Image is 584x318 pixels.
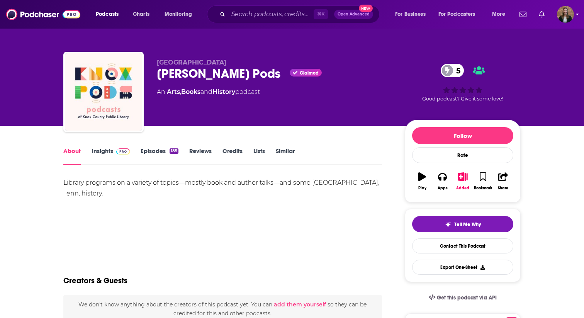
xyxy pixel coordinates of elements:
[170,148,178,154] div: 185
[189,147,212,165] a: Reviews
[516,8,530,21] a: Show notifications dropdown
[423,288,503,307] a: Get this podcast via API
[253,147,265,165] a: Lists
[473,167,493,195] button: Bookmark
[557,6,574,23] img: User Profile
[116,148,130,155] img: Podchaser Pro
[63,276,127,286] h2: Creators & Guests
[63,147,81,165] a: About
[65,53,142,131] img: Knox Pods
[181,88,200,95] a: Books
[390,8,435,20] button: open menu
[454,221,481,228] span: Tell Me Why
[334,10,373,19] button: Open AdvancedNew
[453,167,473,195] button: Added
[359,5,373,12] span: New
[412,260,513,275] button: Export One-Sheet
[433,8,487,20] button: open menu
[128,8,154,20] a: Charts
[274,301,326,308] button: add them yourself
[338,12,370,16] span: Open Advanced
[422,96,503,102] span: Good podcast? Give it some love!
[474,186,492,190] div: Bookmark
[418,186,426,190] div: Play
[448,64,464,77] span: 5
[441,64,464,77] a: 5
[405,59,521,107] div: 5Good podcast? Give it some love!
[438,186,448,190] div: Apps
[493,167,513,195] button: Share
[445,221,451,228] img: tell me why sparkle
[498,186,508,190] div: Share
[133,9,149,20] span: Charts
[167,88,180,95] a: Arts
[90,8,129,20] button: open menu
[228,8,314,20] input: Search podcasts, credits, & more...
[557,6,574,23] span: Logged in as k_burns
[180,88,181,95] span: ,
[212,88,235,95] a: History
[96,9,119,20] span: Podcasts
[276,147,295,165] a: Similar
[487,8,515,20] button: open menu
[141,147,178,165] a: Episodes185
[412,216,513,232] button: tell me why sparkleTell Me Why
[412,147,513,163] div: Rate
[492,9,505,20] span: More
[92,147,130,165] a: InsightsPodchaser Pro
[432,167,452,195] button: Apps
[412,238,513,253] a: Contact This Podcast
[395,9,426,20] span: For Business
[412,167,432,195] button: Play
[200,88,212,95] span: and
[214,5,387,23] div: Search podcasts, credits, & more...
[300,71,319,75] span: Claimed
[165,9,192,20] span: Monitoring
[412,127,513,144] button: Follow
[222,147,243,165] a: Credits
[557,6,574,23] button: Show profile menu
[157,59,226,66] span: [GEOGRAPHIC_DATA]
[437,294,497,301] span: Get this podcast via API
[438,9,475,20] span: For Podcasters
[456,186,469,190] div: Added
[63,177,382,199] div: Library programs on a variety of topics―mostly book and author talks―and some [GEOGRAPHIC_DATA], ...
[159,8,202,20] button: open menu
[6,7,80,22] img: Podchaser - Follow, Share and Rate Podcasts
[78,301,367,316] span: We don't know anything about the creators of this podcast yet . You can so they can be credited f...
[536,8,548,21] a: Show notifications dropdown
[314,9,328,19] span: ⌘ K
[157,87,260,97] div: An podcast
